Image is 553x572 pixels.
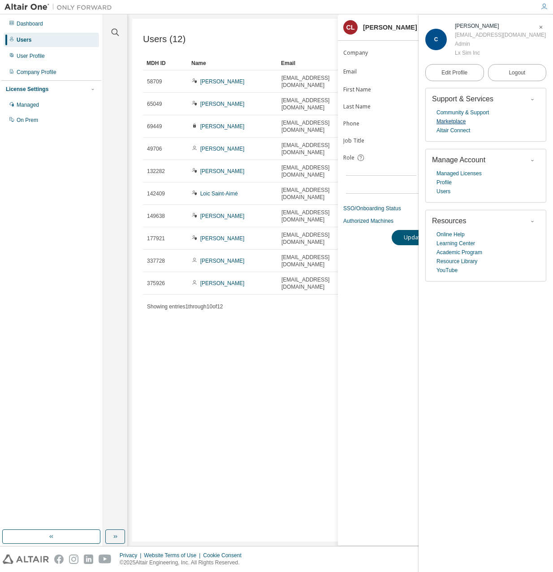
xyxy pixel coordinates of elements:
a: [PERSON_NAME] [200,168,245,174]
span: 65049 [147,100,162,108]
a: Edit Profile [425,64,484,81]
span: Showing entries 1 through 10 of 12 [147,303,223,310]
span: 375926 [147,280,165,287]
a: YouTube [436,266,458,275]
a: Altair Connect [436,126,470,135]
label: Job Title [343,137,425,144]
span: Users (12) [143,34,186,44]
a: Academic Program [436,248,482,257]
a: [PERSON_NAME] [200,101,245,107]
span: [EMAIL_ADDRESS][DOMAIN_NAME] [281,142,356,156]
div: Lx Sim Inc [455,48,546,57]
a: Online Help [436,230,465,239]
a: [PERSON_NAME] [200,213,245,219]
span: C [434,36,438,43]
span: 49706 [147,145,162,152]
img: instagram.svg [69,555,78,564]
img: youtube.svg [99,555,112,564]
span: 177921 [147,235,165,242]
img: linkedin.svg [84,555,93,564]
div: Cookie Consent [203,552,246,559]
div: Website Terms of Use [144,552,203,559]
span: [EMAIL_ADDRESS][DOMAIN_NAME] [281,97,356,111]
div: Company Profile [17,69,56,76]
span: Role [343,154,354,161]
div: Admin [455,39,546,48]
div: Dashboard [17,20,43,27]
a: Profile [436,178,452,187]
a: [PERSON_NAME] [200,146,245,152]
button: Logout [488,64,547,81]
span: Resources [432,217,466,225]
span: [EMAIL_ADDRESS][DOMAIN_NAME] [281,164,356,178]
span: [EMAIL_ADDRESS][DOMAIN_NAME] [281,231,356,246]
span: [EMAIL_ADDRESS][DOMAIN_NAME] [281,276,356,290]
span: [EMAIL_ADDRESS][DOMAIN_NAME] [281,209,356,223]
span: 58709 [147,78,162,85]
label: Phone [343,120,425,127]
label: Company [343,49,425,56]
div: Users [17,36,31,43]
div: CL [343,20,358,35]
a: Resource Library [436,257,477,266]
button: Update [392,230,435,245]
div: Managed [17,101,39,108]
a: SSO/Onboarding Status [343,205,548,212]
label: First Name [343,86,425,93]
div: User Profile [17,52,45,60]
a: Marketplace [436,117,466,126]
img: facebook.svg [54,555,64,564]
label: Email [343,68,425,75]
a: [PERSON_NAME] [200,78,245,85]
span: Support & Services [432,95,493,103]
a: [PERSON_NAME] [200,280,245,286]
span: [EMAIL_ADDRESS][DOMAIN_NAME] [281,254,356,268]
span: 69449 [147,123,162,130]
span: Logout [509,68,525,77]
div: License Settings [6,86,48,93]
p: © 2025 Altair Engineering, Inc. All Rights Reserved. [120,559,247,567]
div: Privacy [120,552,144,559]
span: Edit Profile [441,69,467,76]
span: 142409 [147,190,165,197]
div: MDH ID [147,56,184,70]
span: 149638 [147,212,165,220]
span: 337728 [147,257,165,264]
a: Managed Licenses [436,169,482,178]
div: On Prem [17,117,38,124]
a: Learning Center [436,239,475,248]
div: Email [281,56,357,70]
img: altair_logo.svg [3,555,49,564]
a: Loic Saint-Aimé [200,191,238,197]
span: [EMAIL_ADDRESS][DOMAIN_NAME] [281,119,356,134]
div: [PERSON_NAME] [363,24,417,31]
a: Users [436,187,450,196]
a: [PERSON_NAME] [200,235,245,242]
a: Community & Support [436,108,489,117]
img: Altair One [4,3,117,12]
a: [PERSON_NAME] [200,123,245,130]
label: Last Name [343,103,425,110]
span: Manage Account [432,156,485,164]
a: [PERSON_NAME] [200,258,245,264]
span: [EMAIL_ADDRESS][DOMAIN_NAME] [281,186,356,201]
div: Name [191,56,274,70]
a: Authorized Machines [343,217,548,225]
div: [EMAIL_ADDRESS][DOMAIN_NAME] [455,30,546,39]
span: [EMAIL_ADDRESS][DOMAIN_NAME] [281,74,356,89]
div: Charles Langevin-Bouffard [455,22,546,30]
span: 132282 [147,168,165,175]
